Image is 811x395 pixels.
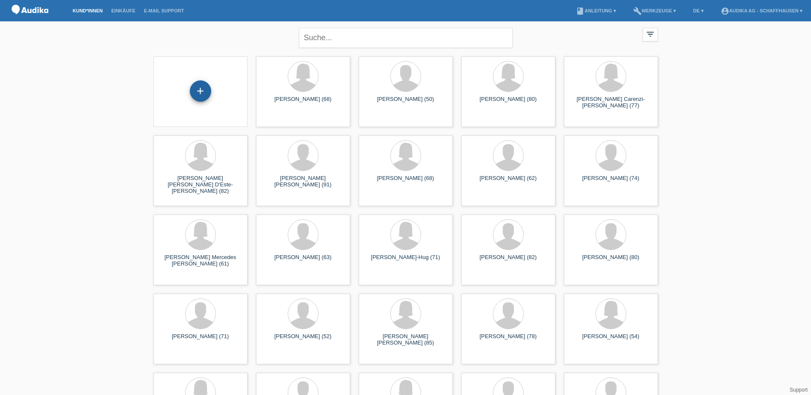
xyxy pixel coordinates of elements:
div: [PERSON_NAME] Carenzi-[PERSON_NAME] (77) [571,96,651,109]
i: account_circle [721,7,729,15]
i: book [576,7,584,15]
a: buildWerkzeuge ▾ [629,8,681,13]
a: bookAnleitung ▾ [572,8,620,13]
div: [PERSON_NAME] (62) [468,175,549,189]
div: [PERSON_NAME] (68) [366,175,446,189]
a: Kund*innen [68,8,107,13]
i: filter_list [646,29,655,39]
div: [PERSON_NAME] [PERSON_NAME] (85) [366,333,446,347]
div: [PERSON_NAME] [PERSON_NAME] (91) [263,175,343,189]
div: [PERSON_NAME] (68) [263,96,343,109]
div: [PERSON_NAME] (63) [263,254,343,268]
a: DE ▾ [689,8,708,13]
div: [PERSON_NAME] Mercedes [PERSON_NAME] (61) [160,254,241,268]
div: [PERSON_NAME] [PERSON_NAME] D'Este-[PERSON_NAME] (82) [160,175,241,190]
div: [PERSON_NAME] (71) [160,333,241,347]
a: E-Mail Support [140,8,189,13]
div: [PERSON_NAME] (78) [468,333,549,347]
i: build [633,7,642,15]
div: [PERSON_NAME] (82) [468,254,549,268]
a: POS — MF Group [9,17,51,23]
div: [PERSON_NAME] (74) [571,175,651,189]
div: [PERSON_NAME]-Hug (71) [366,254,446,268]
div: [PERSON_NAME] (80) [468,96,549,109]
a: Einkäufe [107,8,139,13]
div: [PERSON_NAME] (52) [263,333,343,347]
a: account_circleAudika AG - Schaffhausen ▾ [717,8,807,13]
div: [PERSON_NAME] (80) [571,254,651,268]
div: [PERSON_NAME] (50) [366,96,446,109]
div: Kund*in hinzufügen [190,84,211,98]
div: [PERSON_NAME] (54) [571,333,651,347]
input: Suche... [299,28,513,48]
a: Support [790,387,808,393]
